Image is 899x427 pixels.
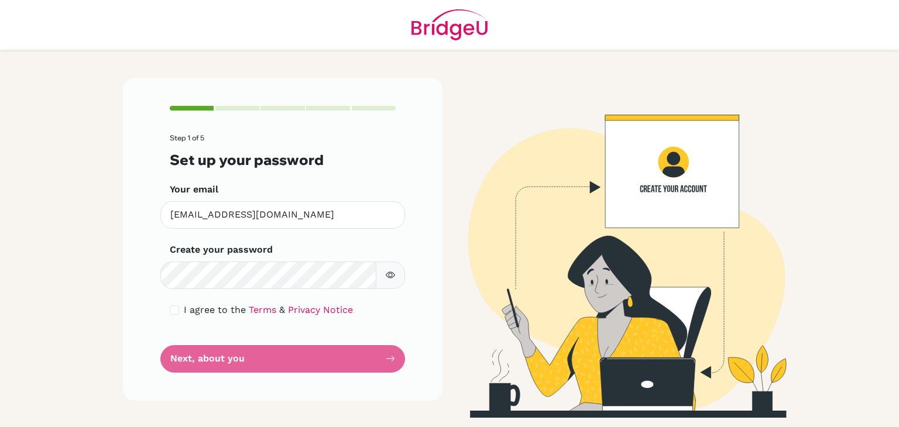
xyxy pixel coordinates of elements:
[170,133,204,142] span: Step 1 of 5
[184,304,246,315] span: I agree to the
[170,243,273,257] label: Create your password
[249,304,276,315] a: Terms
[160,201,405,229] input: Insert your email*
[288,304,353,315] a: Privacy Notice
[170,151,396,168] h3: Set up your password
[170,182,218,197] label: Your email
[279,304,285,315] span: &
